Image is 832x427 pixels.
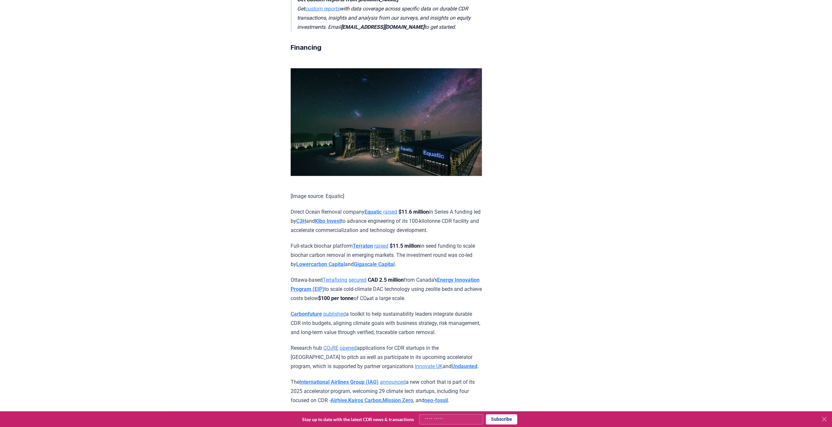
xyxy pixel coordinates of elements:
[368,277,404,283] strong: CAD 2.5 million
[323,311,346,317] a: published
[299,379,379,385] a: International Airlines Group (IAG)
[341,24,424,30] strong: [EMAIL_ADDRESS][DOMAIN_NAME]
[291,344,482,371] p: Research hub applications for CDR startups in the [GEOGRAPHIC_DATA] to pitch as well as participa...
[291,207,482,235] p: Direct Ocean Removal company in Series A funding led by and to advance engineering of its 100-kil...
[296,218,306,224] a: C3H
[305,6,340,12] a: custom reports
[323,345,338,351] a: CO₂RE
[291,311,322,317] a: Carbonfuture
[318,295,354,301] strong: $100 per tonne
[374,243,388,249] a: raised
[291,68,482,176] img: blog post image
[415,363,443,369] a: Innovate UK
[348,397,382,403] a: Kairos Carbon
[367,295,369,301] strong: ₂
[424,397,448,403] a: neo-fossil
[354,261,395,267] a: Gigascale Capital
[348,277,366,283] a: secured
[291,310,482,337] p: a toolkit to help sustainability leaders integrate durable CDR into budgets, aligning climate goa...
[353,243,373,249] a: Terraton
[382,397,413,403] a: Mission Zero
[380,379,406,385] a: announced
[291,276,482,303] p: Ottawa-based from Canada’s to scale cold-climate DAC technology using zeolite beds and achieve co...
[331,397,347,403] a: Airhive
[291,44,321,51] strong: Financing
[383,209,397,215] a: raised
[315,218,341,224] a: Kibo Invest
[291,192,482,201] p: [Image source: Equatic]
[291,378,482,405] p: The a new cohort that is part of its 2025 accelerator program, welcoming 29 climate tech startups...
[323,277,347,283] a: Terrafixing
[296,261,345,267] a: Lowercarbon Capital
[390,243,420,249] strong: $11.5 million
[399,209,429,215] strong: $11.6 million
[291,241,482,269] p: Full-stack biochar platform in seed funding to scale biochar carbon removal in emerging markets. ...
[365,209,382,215] a: Equatic
[451,363,477,369] a: Undaunted
[340,345,357,351] a: opened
